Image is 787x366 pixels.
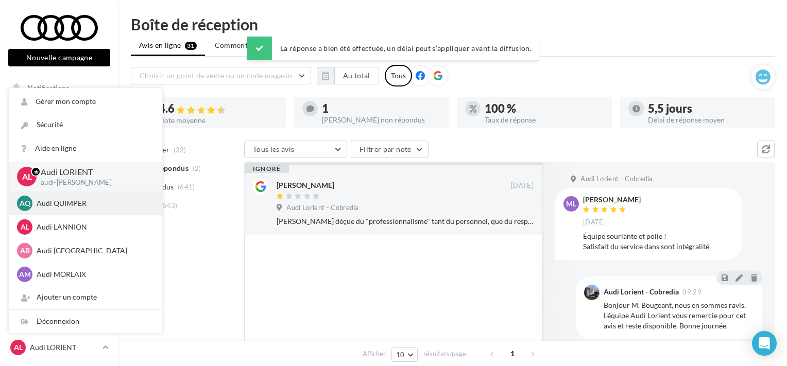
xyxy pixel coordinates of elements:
[752,331,777,356] div: Open Intercom Messenger
[6,155,112,177] a: Visibilité en ligne
[511,181,534,190] span: [DATE]
[245,165,289,173] div: ignoré
[174,146,186,154] span: (32)
[9,286,162,309] div: Ajouter un compte
[41,178,146,187] p: audi-[PERSON_NAME]
[566,199,576,209] span: ml
[322,116,441,124] div: [PERSON_NAME] non répondus
[604,300,754,331] div: Bonjour M. Bougeant, nous en sommes ravis. L'équipe Audi Lorient vous remercie pour cet avis et r...
[8,338,110,357] a: AL Audi LORIENT
[648,103,767,114] div: 5,5 jours
[485,103,604,114] div: 100 %
[6,103,112,125] a: Opérations
[423,349,466,359] span: résultats/page
[9,310,162,333] div: Déconnexion
[6,128,112,150] a: Boîte de réception31
[6,77,108,99] button: Notifications
[391,347,418,362] button: 10
[286,203,358,213] span: Audi Lorient - Cobredia
[14,342,23,353] span: AL
[583,218,606,227] span: [DATE]
[160,201,178,210] span: (643)
[27,83,69,92] span: Notifications
[9,90,162,113] a: Gérer mon compte
[317,67,379,84] button: Au total
[20,198,30,208] span: AQ
[351,141,429,158] button: Filtrer par note
[580,175,653,184] span: Audi Lorient - Cobredia
[37,269,150,280] p: Audi MORLAIX
[22,171,32,183] span: AL
[682,289,702,295] span: 09:29
[37,222,150,232] p: Audi LANNION
[30,342,98,353] p: Audi LORIENT
[583,196,641,203] div: [PERSON_NAME]
[583,231,733,252] div: Équipe souriante et polie ! Satisfait du service dans sont intégralité
[6,232,112,262] a: PLV et print personnalisable
[215,40,264,50] span: Commentaires
[385,65,412,86] div: Tous
[648,116,767,124] div: Délai de réponse moyen
[8,49,110,66] button: Nouvelle campagne
[6,181,112,202] a: Campagnes
[485,116,604,124] div: Taux de réponse
[140,71,292,80] span: Choisir un point de vente ou un code magasin
[131,16,775,32] div: Boîte de réception
[277,180,334,190] div: [PERSON_NAME]
[396,351,405,359] span: 10
[334,67,379,84] button: Au total
[41,166,146,178] p: Audi LORIENT
[19,269,31,280] span: AM
[244,141,347,158] button: Tous les avis
[21,222,29,232] span: AL
[131,67,311,84] button: Choisir un point de vente ou un code magasin
[37,198,150,208] p: Audi QUIMPER
[9,113,162,136] a: Sécurité
[20,246,30,256] span: AB
[37,246,150,256] p: Audi [GEOGRAPHIC_DATA]
[178,183,195,191] span: (641)
[247,37,540,60] div: La réponse a bien été effectuée, un délai peut s’appliquer avant la diffusion.
[604,288,679,295] div: Audi Lorient - Cobredia
[159,103,278,115] div: 4.6
[6,206,112,228] a: Médiathèque
[504,345,521,362] span: 1
[159,117,278,124] div: Note moyenne
[277,216,534,226] div: [PERSON_NAME] déçue du "professionnalisme" tant du personnel, que du responsable pour une marque ...
[363,349,386,359] span: Afficher
[322,103,441,114] div: 1
[253,145,295,153] span: Tous les avis
[9,137,162,160] a: Aide en ligne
